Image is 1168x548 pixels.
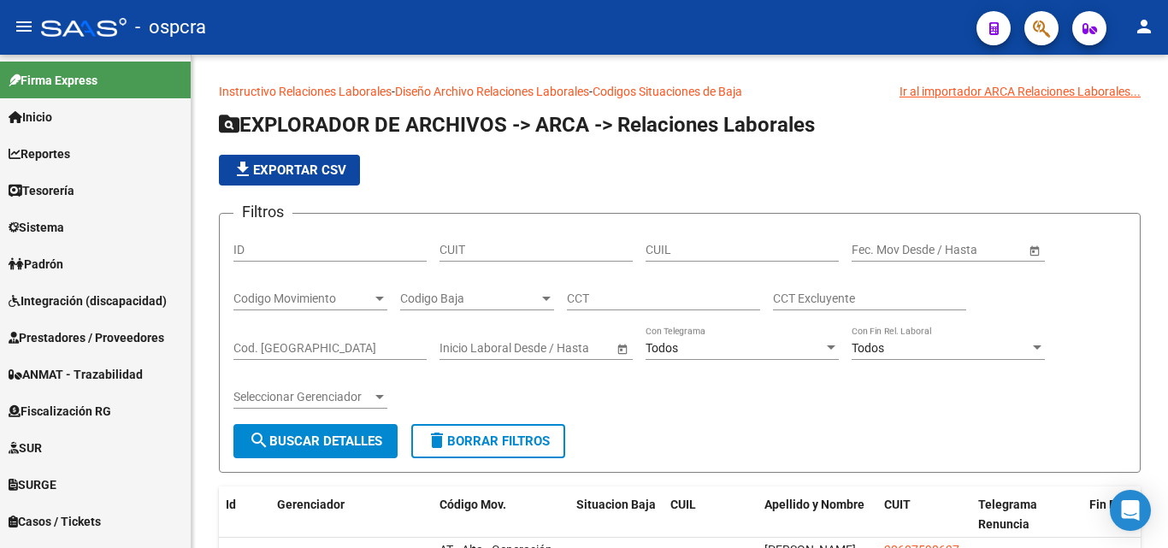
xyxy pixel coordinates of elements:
input: Fecha inicio [852,243,914,257]
span: Inicio [9,108,52,127]
span: Exportar CSV [233,162,346,178]
span: Fiscalización RG [9,402,111,421]
span: Casos / Tickets [9,512,101,531]
input: Fecha fin [929,243,1012,257]
span: Padrón [9,255,63,274]
div: Ir al importador ARCA Relaciones Laborales... [900,82,1141,101]
span: Codigo Baja [400,292,539,306]
span: Código Mov. [439,498,506,511]
span: Codigo Movimiento [233,292,372,306]
span: Fin Rel. Lab. [1089,498,1157,511]
a: Instructivo Relaciones Laborales [219,85,392,98]
span: Firma Express [9,71,97,90]
span: Integración (discapacidad) [9,292,167,310]
button: Borrar Filtros [411,424,565,458]
button: Buscar Detalles [233,424,398,458]
h3: Filtros [233,200,292,224]
a: Diseño Archivo Relaciones Laborales [395,85,589,98]
span: Tesorería [9,181,74,200]
span: Telegrama Renuncia [978,498,1037,531]
span: EXPLORADOR DE ARCHIVOS -> ARCA -> Relaciones Laborales [219,113,815,137]
span: Reportes [9,144,70,163]
span: Prestadores / Proveedores [9,328,164,347]
p: - - [219,82,1141,101]
mat-icon: file_download [233,159,253,180]
mat-icon: search [249,430,269,451]
input: Fecha inicio [439,341,502,356]
button: Exportar CSV [219,155,360,186]
mat-icon: menu [14,16,34,37]
button: Open calendar [1025,241,1043,259]
span: Gerenciador [277,498,345,511]
span: Situacion Baja [576,498,656,511]
input: Fecha fin [516,341,600,356]
span: Todos [646,341,678,355]
span: - ospcra [135,9,206,46]
div: Open Intercom Messenger [1110,490,1151,531]
span: Todos [852,341,884,355]
span: Buscar Detalles [249,433,382,449]
span: Apellido y Nombre [764,498,864,511]
span: Id [226,498,236,511]
span: Seleccionar Gerenciador [233,390,372,404]
span: Borrar Filtros [427,433,550,449]
span: CUIT [884,498,911,511]
button: Open calendar [613,339,631,357]
span: ANMAT - Trazabilidad [9,365,143,384]
mat-icon: person [1134,16,1154,37]
span: CUIL [670,498,696,511]
a: Codigos Situaciones de Baja [593,85,742,98]
mat-icon: delete [427,430,447,451]
span: SUR [9,439,42,457]
span: SURGE [9,475,56,494]
span: Sistema [9,218,64,237]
